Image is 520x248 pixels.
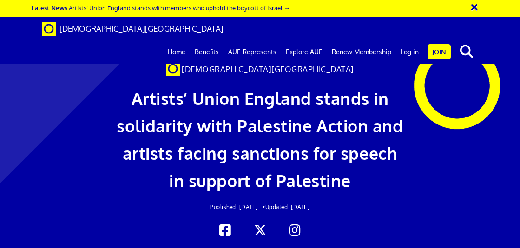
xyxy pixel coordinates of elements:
a: Join [428,44,451,59]
a: AUE Represents [224,40,281,64]
span: [DEMOGRAPHIC_DATA][GEOGRAPHIC_DATA] [182,64,354,74]
button: search [453,42,481,61]
a: Home [163,40,190,64]
a: Brand [DEMOGRAPHIC_DATA][GEOGRAPHIC_DATA] [35,17,230,40]
a: Latest News:Artists’ Union England stands with members who uphold the boycott of Israel → [32,4,290,12]
span: Artists’ Union England stands in solidarity with Palestine Action and artists facing sanctions fo... [117,88,403,191]
h2: Updated: [DATE] [117,204,403,210]
span: [DEMOGRAPHIC_DATA][GEOGRAPHIC_DATA] [59,24,224,33]
a: Explore AUE [281,40,327,64]
a: Benefits [190,40,224,64]
a: Log in [396,40,423,64]
a: Renew Membership [327,40,396,64]
strong: Latest News: [32,4,69,12]
span: Published: [DATE] • [210,203,265,210]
